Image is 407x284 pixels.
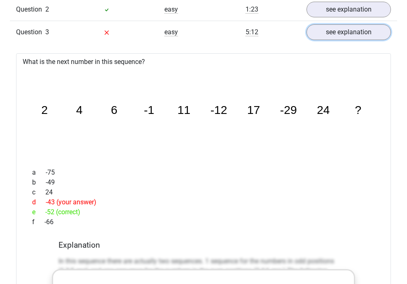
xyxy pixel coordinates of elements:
tspan: 11 [178,103,190,116]
span: easy [164,28,178,36]
tspan: -1 [144,103,154,116]
span: e [32,207,45,217]
tspan: 4 [76,103,83,116]
div: -43 (your answer) [26,197,381,207]
tspan: ? [355,103,362,116]
span: 1:23 [246,5,258,14]
tspan: 17 [247,103,260,116]
div: -49 [26,177,381,187]
a: see explanation [306,24,391,40]
h4: Explanation [58,240,349,250]
span: Question [16,5,45,14]
tspan: -29 [280,103,297,116]
tspan: 6 [111,103,117,116]
span: b [32,177,46,187]
tspan: -12 [211,103,227,116]
span: 2 [45,5,49,13]
span: d [32,197,46,207]
div: -66 [26,217,381,227]
div: 24 [26,187,381,197]
span: 3 [45,28,49,36]
span: c [32,187,45,197]
tspan: 2 [41,103,48,116]
a: see explanation [306,2,391,17]
span: f [32,217,44,227]
div: -75 [26,168,381,177]
span: a [32,168,46,177]
div: -52 (correct) [26,207,381,217]
tspan: 24 [317,103,330,116]
span: easy [164,5,178,14]
span: 5:12 [246,28,258,36]
span: Question [16,27,45,37]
